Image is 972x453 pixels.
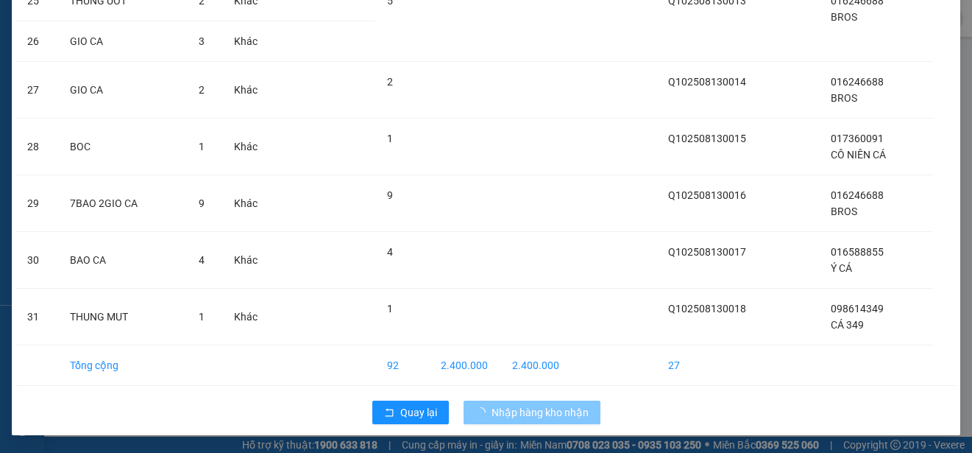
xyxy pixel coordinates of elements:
td: 31 [15,289,58,345]
td: GIO CA [58,21,187,62]
td: Tổng cộng [58,345,187,386]
span: rollback [384,407,394,419]
td: 27 [656,345,758,386]
span: 1 [199,311,205,323]
td: BAO CA [58,232,187,289]
span: 3 [199,35,205,47]
td: Khác [222,62,269,119]
span: 2 [387,76,393,88]
span: BROS [831,92,857,104]
span: 1 [387,133,393,144]
td: 28 [15,119,58,175]
span: Q102508130018 [668,303,746,315]
td: 27 [15,62,58,119]
span: 9 [199,197,205,209]
span: 1 [199,141,205,152]
button: Nhập hàng kho nhận [464,401,600,424]
td: 92 [375,345,429,386]
span: loading [475,407,492,418]
span: Ý CÁ [831,262,852,274]
span: 4 [199,254,205,266]
td: Khác [222,175,269,232]
td: Khác [222,21,269,62]
td: Khác [222,119,269,175]
span: BROS [831,206,857,217]
button: rollbackQuay lại [372,401,449,424]
span: CÔ NIÊN CÁ [831,149,886,161]
span: Q102508130015 [668,133,746,144]
td: 26 [15,21,58,62]
td: THUNG MUT [58,289,187,345]
span: 016246688 [831,189,884,201]
td: 29 [15,175,58,232]
span: 4 [387,246,393,258]
span: BROS [831,11,857,23]
td: Khác [222,289,269,345]
td: 30 [15,232,58,289]
span: 9 [387,189,393,201]
span: 1 [387,303,393,315]
span: Q102508130017 [668,246,746,258]
span: 098614349 [831,303,884,315]
span: CÁ 349 [831,319,864,331]
span: 016246688 [831,76,884,88]
td: 7BAO 2GIO CA [58,175,187,232]
span: 017360091 [831,133,884,144]
td: 2.400.000 [429,345,500,386]
td: Khác [222,232,269,289]
span: Q102508130014 [668,76,746,88]
span: Q102508130016 [668,189,746,201]
span: 016588855 [831,246,884,258]
td: 2.400.000 [500,345,571,386]
span: 2 [199,84,205,96]
td: BOC [58,119,187,175]
td: GIO CA [58,62,187,119]
span: Quay lại [400,404,437,421]
span: Nhập hàng kho nhận [492,404,589,421]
